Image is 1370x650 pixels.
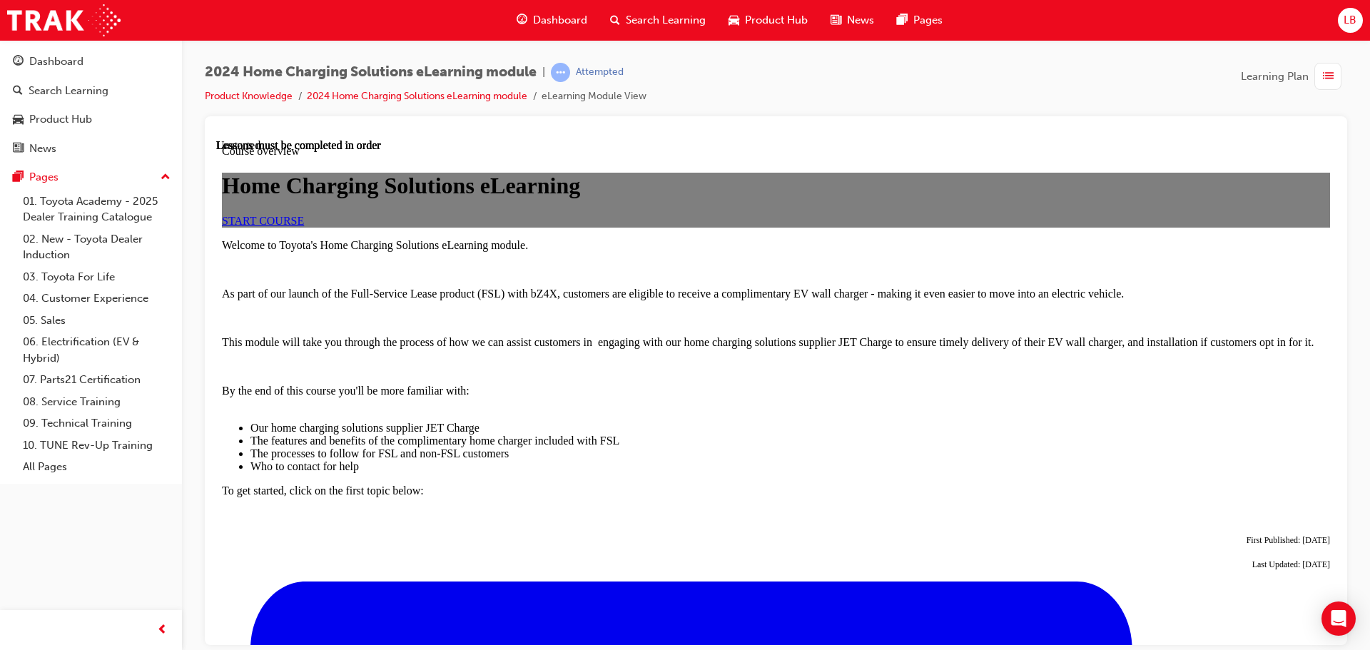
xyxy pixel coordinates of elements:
span: up-icon [161,168,171,187]
span: learningRecordVerb_ATTEMPT-icon [551,63,570,82]
span: | [542,64,545,81]
span: news-icon [13,143,24,156]
span: First Published: [DATE] [1030,396,1114,406]
a: 2024 Home Charging Solutions eLearning module [307,90,527,102]
span: News [847,12,874,29]
button: LB [1338,8,1363,33]
p: By the end of this course you'll be more familiar with: [6,245,1114,271]
span: search-icon [610,11,620,29]
li: The features and benefits of the complimentary home charger included with FSL [34,295,1114,308]
span: Dashboard [533,12,587,29]
a: Product Hub [6,106,176,133]
button: Pages [6,164,176,191]
a: 10. TUNE Rev-Up Training [17,435,176,457]
a: 09. Technical Training [17,412,176,435]
a: Search Learning [6,78,176,104]
a: 07. Parts21 Certification [17,369,176,391]
div: Pages [29,169,59,186]
span: list-icon [1323,68,1334,86]
div: News [29,141,56,157]
a: Product Knowledge [205,90,293,102]
span: 2024 Home Charging Solutions eLearning module [205,64,537,81]
img: Trak [7,4,121,36]
p: This module will take you through the process of how we can assist customers in engaging with our... [6,197,1114,210]
span: prev-icon [157,621,168,639]
a: 03. Toyota For Life [17,266,176,288]
div: Open Intercom Messenger [1321,601,1356,636]
a: pages-iconPages [886,6,954,35]
span: car-icon [13,113,24,126]
div: Attempted [576,66,624,79]
span: car-icon [729,11,739,29]
p: As part of our launch of the Full-Service Lease product (FSL) with bZ4X, customers are eligible t... [6,148,1114,161]
a: 05. Sales [17,310,176,332]
a: News [6,136,176,162]
a: 04. Customer Experience [17,288,176,310]
span: guage-icon [517,11,527,29]
li: eLearning Module View [542,88,646,105]
button: Learning Plan [1241,63,1347,90]
li: The processes to follow for FSL and non-FSL customers [34,308,1114,321]
li: Who to contact for help [34,321,1114,334]
span: Product Hub [745,12,808,29]
li: Our home charging solutions supplier JET Charge [34,283,1114,295]
a: START COURSE [6,76,88,88]
span: guage-icon [13,56,24,68]
a: car-iconProduct Hub [717,6,819,35]
span: pages-icon [13,171,24,184]
a: 01. Toyota Academy - 2025 Dealer Training Catalogue [17,191,176,228]
a: search-iconSearch Learning [599,6,717,35]
a: 08. Service Training [17,391,176,413]
a: All Pages [17,456,176,478]
span: Search Learning [626,12,706,29]
span: Learning Plan [1241,68,1309,85]
span: LB [1344,12,1356,29]
div: Search Learning [29,83,108,99]
a: guage-iconDashboard [505,6,599,35]
h1: Home Charging Solutions eLearning [6,34,1114,60]
p: Welcome to Toyota's Home Charging Solutions eLearning module. [6,100,1114,113]
a: news-iconNews [819,6,886,35]
span: Last Updated: [DATE] [1036,420,1114,430]
div: Product Hub [29,111,92,128]
button: DashboardSearch LearningProduct HubNews [6,46,176,164]
div: Dashboard [29,54,83,70]
a: 02. New - Toyota Dealer Induction [17,228,176,266]
span: Pages [913,12,943,29]
p: To get started, click on the first topic below: [6,345,1114,358]
a: Dashboard [6,49,176,75]
span: news-icon [831,11,841,29]
a: 06. Electrification (EV & Hybrid) [17,331,176,369]
span: pages-icon [897,11,908,29]
span: search-icon [13,85,23,98]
